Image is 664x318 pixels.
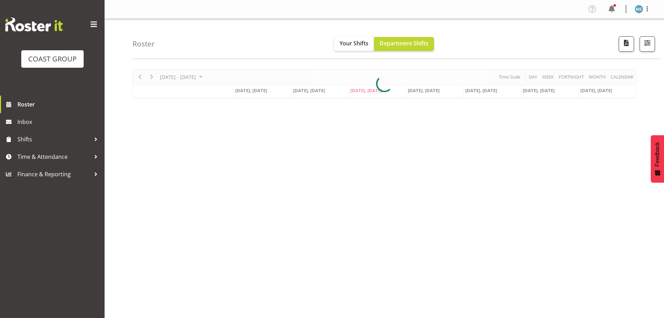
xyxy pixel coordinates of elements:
span: Department Shifts [380,39,428,47]
h4: Roster [132,40,155,48]
button: Feedback - Show survey [651,135,664,183]
span: Roster [17,99,101,110]
span: Shifts [17,134,91,145]
button: Download a PDF of the roster according to the set date range. [619,36,634,52]
span: Time & Attendance [17,151,91,162]
button: Department Shifts [374,37,434,51]
img: Rosterit website logo [5,17,63,31]
span: Your Shifts [339,39,368,47]
span: Inbox [17,117,101,127]
img: mike-schaumkell1121.jpg [635,5,643,13]
button: Your Shifts [334,37,374,51]
span: Feedback [654,142,661,167]
div: COAST GROUP [28,54,77,64]
button: Filter Shifts [640,36,655,52]
span: Finance & Reporting [17,169,91,179]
